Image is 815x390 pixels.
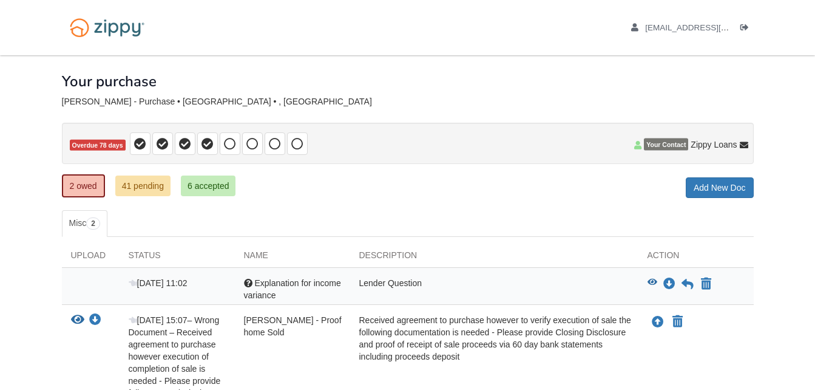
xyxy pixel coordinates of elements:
button: Upload Laura Somers - Proof home Sold [651,314,665,330]
a: 6 accepted [181,176,236,196]
div: Lender Question [350,277,638,301]
h1: Your purchase [62,74,157,89]
a: Download Explanation for income variance [663,279,675,289]
img: Logo [62,12,152,43]
a: Download Laura Somers - Proof home Sold [89,316,101,326]
span: Explanation for income variance [244,278,341,300]
div: [PERSON_NAME] - Purchase • [GEOGRAPHIC_DATA] • , [GEOGRAPHIC_DATA] [62,97,754,107]
div: Upload [62,249,120,267]
button: View Explanation for income variance [648,278,657,290]
button: View Laura Somers - Proof home Sold [71,314,84,327]
div: Description [350,249,638,267]
button: Declare Laura Somers - Proof home Sold not applicable [671,315,684,329]
span: [PERSON_NAME] - Proof home Sold [244,315,342,337]
span: 2 [86,217,100,230]
a: Add New Doc [686,177,754,198]
div: Name [235,249,350,267]
button: Declare Explanation for income variance not applicable [700,277,712,292]
span: salgadoql@gmail.com [645,23,784,32]
span: Overdue 78 days [70,140,126,151]
a: Log out [740,23,754,35]
a: 2 owed [62,174,105,197]
span: [DATE] 15:07 [129,315,188,325]
span: Zippy Loans [691,139,737,151]
a: edit profile [631,23,785,35]
div: Action [638,249,754,267]
a: Misc [62,210,107,237]
div: Status [120,249,235,267]
a: 41 pending [115,176,171,196]
span: Your Contact [644,139,688,151]
span: [DATE] 11:02 [129,278,188,288]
